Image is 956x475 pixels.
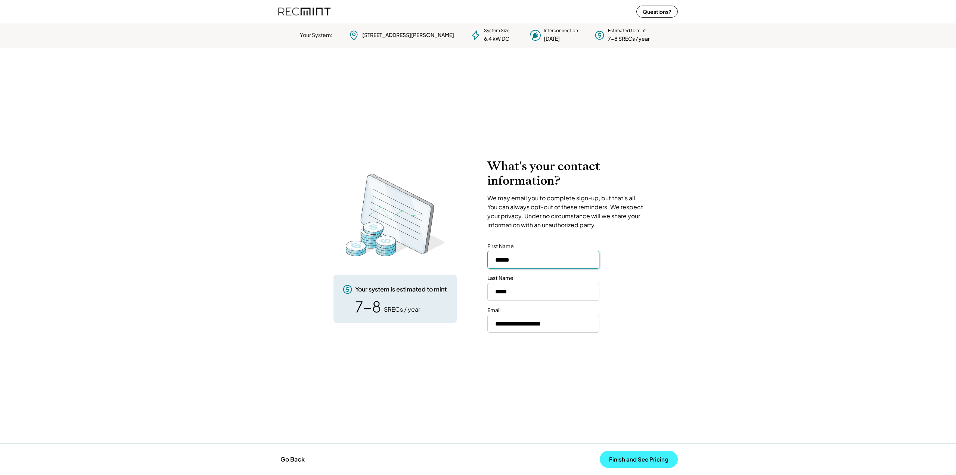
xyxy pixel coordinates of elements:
[600,451,678,468] button: Finish and See Pricing
[484,28,509,34] div: System Size
[487,274,513,282] div: Last Name
[484,35,509,43] div: 6.4 kW DC
[335,170,455,260] img: RecMintArtboard%203%20copy%204.png
[636,6,678,18] button: Questions?
[487,306,500,314] div: Email
[608,35,650,43] div: 7-8 SRECs / year
[355,285,447,293] div: Your system is estimated to mint
[300,31,332,39] div: Your System:
[384,305,420,314] div: SRECs / year
[487,159,646,188] h2: What's your contact information?
[362,31,454,39] div: [STREET_ADDRESS][PERSON_NAME]
[278,451,307,468] button: Go Back
[487,243,514,250] div: First Name
[355,299,381,314] div: 7-8
[544,28,578,34] div: Interconnection
[278,1,330,21] img: recmint-logotype%403x%20%281%29.jpeg
[608,28,646,34] div: Estimated to mint
[487,194,646,229] div: We may email you to complete sign-up, but that’s all. You can always opt-out of these reminders. ...
[544,35,560,43] div: [DATE]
